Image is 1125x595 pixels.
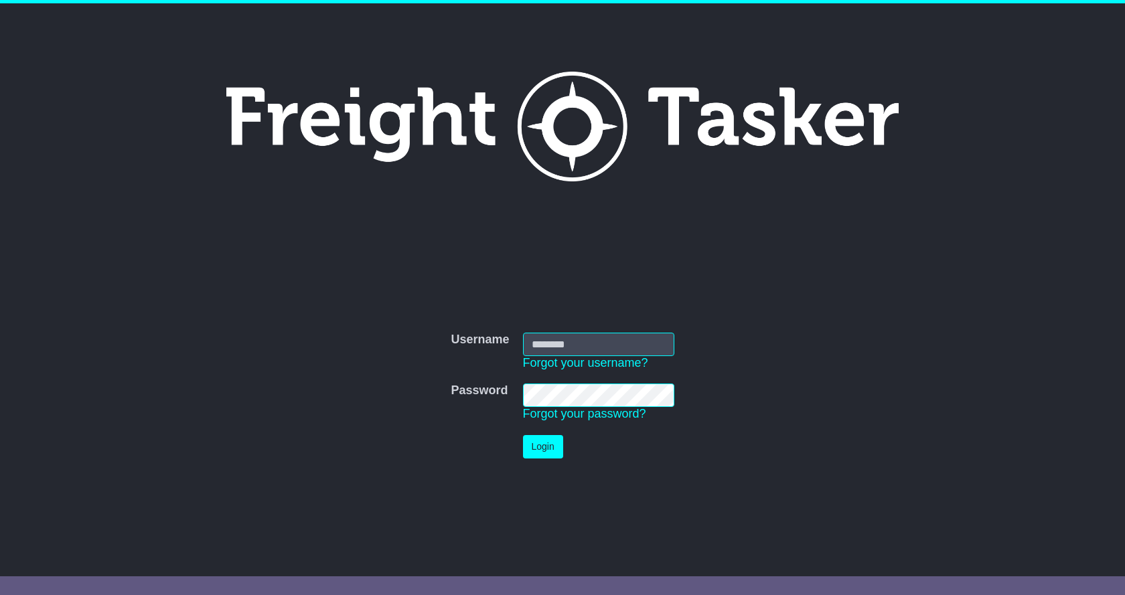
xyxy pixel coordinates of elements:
label: Password [451,384,508,398]
a: Forgot your password? [523,407,646,420]
label: Username [451,333,509,347]
a: Forgot your username? [523,356,648,369]
button: Login [523,435,563,458]
img: FREIGHT TASKER PTY LTD [226,72,899,181]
